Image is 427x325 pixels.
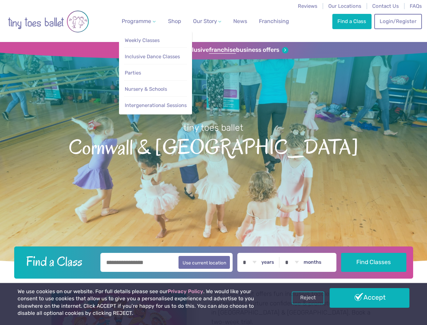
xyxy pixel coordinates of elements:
a: Our Story [190,15,224,28]
a: Sign up for our exclusivefranchisebusiness offers [139,46,288,54]
span: Cornwall & [GEOGRAPHIC_DATA] [11,134,416,159]
a: Our Locations [328,3,361,9]
span: Shop [168,18,181,24]
a: Nursery & Schools [124,83,187,95]
span: Parties [125,70,141,76]
a: Parties [124,67,187,79]
a: Reject [292,291,324,304]
small: tiny toes ballet [184,122,243,133]
a: Shop [165,15,184,28]
a: FAQs [410,3,422,9]
button: Find Classes [341,253,406,272]
span: Weekly Classes [125,37,160,43]
label: years [261,259,274,265]
a: Accept [330,288,409,308]
a: News [231,15,250,28]
a: Intergenerational Sessions [124,99,187,112]
a: Privacy Policy [168,288,203,295]
a: Find a Class [332,14,372,29]
a: Inclusive Dance Classes [124,50,187,63]
span: Inclusive Dance Classes [125,53,180,60]
a: Contact Us [372,3,399,9]
span: Intergenerational Sessions [125,102,187,108]
span: Programme [122,18,151,24]
span: Franchising [259,18,289,24]
span: Our Story [193,18,217,24]
label: months [304,259,322,265]
strong: franchise [209,46,236,54]
button: Use current location [179,256,230,269]
img: tiny toes ballet [8,4,89,39]
p: We use cookies on our website. For full details please see our . We would like your consent to us... [18,288,272,317]
a: Weekly Classes [124,34,187,47]
a: Login/Register [374,14,422,29]
span: News [233,18,247,24]
h2: Find a Class [21,253,96,270]
a: Franchising [256,15,292,28]
span: Nursery & Schools [125,86,167,92]
a: Reviews [298,3,317,9]
a: Programme [119,15,158,28]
